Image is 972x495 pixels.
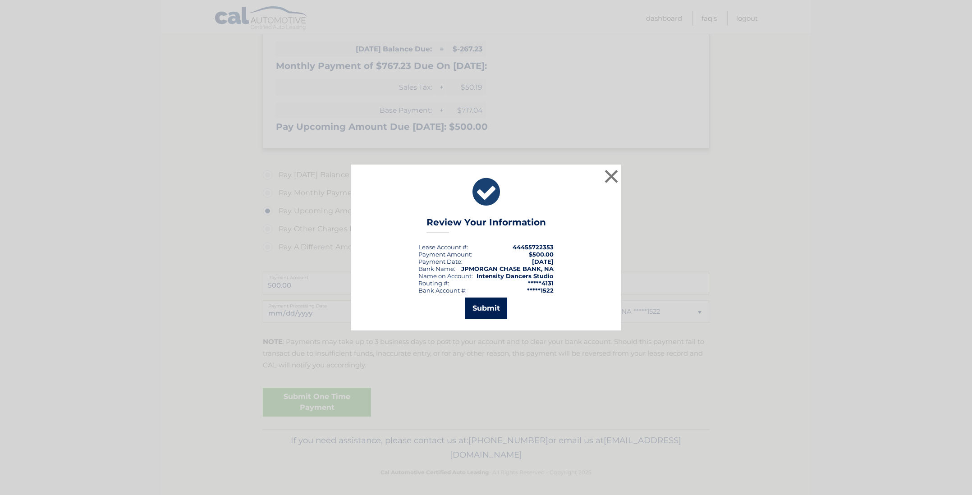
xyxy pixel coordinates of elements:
span: Payment Date [418,258,461,265]
div: : [418,258,463,265]
button: × [602,167,620,185]
div: Bank Name: [418,265,455,272]
span: $500.00 [529,251,554,258]
div: Routing #: [418,280,449,287]
strong: Intensity Dancers Studio [477,272,554,280]
span: [DATE] [532,258,554,265]
div: Name on Account: [418,272,473,280]
strong: JPMORGAN CHASE BANK, NA [461,265,554,272]
h3: Review Your Information [426,217,546,233]
div: Payment Amount: [418,251,472,258]
div: Lease Account #: [418,243,468,251]
strong: 44455722353 [513,243,554,251]
div: Bank Account #: [418,287,467,294]
button: Submit [465,298,507,319]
